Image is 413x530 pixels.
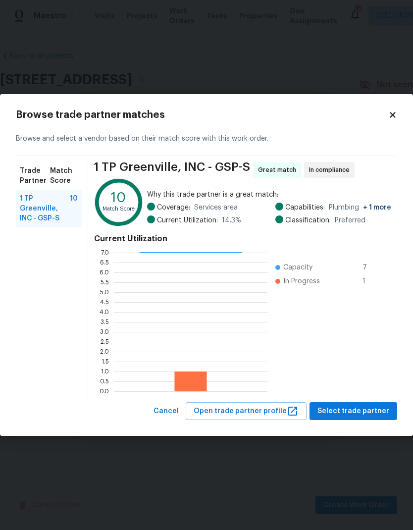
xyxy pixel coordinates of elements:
[329,203,391,212] span: Plumbing
[363,204,391,211] span: + 1 more
[310,402,397,421] button: Select trade partner
[194,405,299,418] span: Open trade partner profile
[100,269,109,275] text: 6.0
[100,299,109,305] text: 4.5
[16,122,397,156] div: Browse and select a vendor based on their match score with this work order.
[20,194,70,223] span: 1 TP Greenville, INC - GSP-S
[362,276,378,286] span: 1
[100,328,109,334] text: 3.0
[186,402,307,421] button: Open trade partner profile
[101,338,109,344] text: 2.5
[111,191,126,205] text: 10
[283,263,312,272] span: Capacity
[154,405,179,418] span: Cancel
[101,318,109,324] text: 3.5
[317,405,389,418] span: Select trade partner
[285,215,331,225] span: Classification:
[150,402,183,421] button: Cancel
[103,206,135,212] text: Match Score
[157,203,190,212] span: Coverage:
[101,279,109,285] text: 5.5
[20,166,50,186] span: Trade Partner
[194,203,238,212] span: Services area
[100,378,109,384] text: 0.5
[362,263,378,272] span: 7
[157,215,218,225] span: Current Utilization:
[100,388,109,394] text: 0.0
[100,348,109,354] text: 2.0
[102,358,109,364] text: 1.5
[100,289,109,295] text: 5.0
[16,110,388,120] h2: Browse trade partner matches
[283,276,320,286] span: In Progress
[285,203,325,212] span: Capabilities:
[147,190,391,200] span: Why this trade partner is a great match:
[94,234,391,244] h4: Current Utilization
[70,194,78,223] span: 10
[50,166,78,186] span: Match Score
[101,368,109,374] text: 1.0
[222,215,241,225] span: 14.3 %
[335,215,365,225] span: Preferred
[100,309,109,315] text: 4.0
[309,165,354,175] span: In compliance
[101,249,109,255] text: 7.0
[100,259,109,265] text: 6.5
[94,162,250,178] span: 1 TP Greenville, INC - GSP-S
[258,165,300,175] span: Great match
